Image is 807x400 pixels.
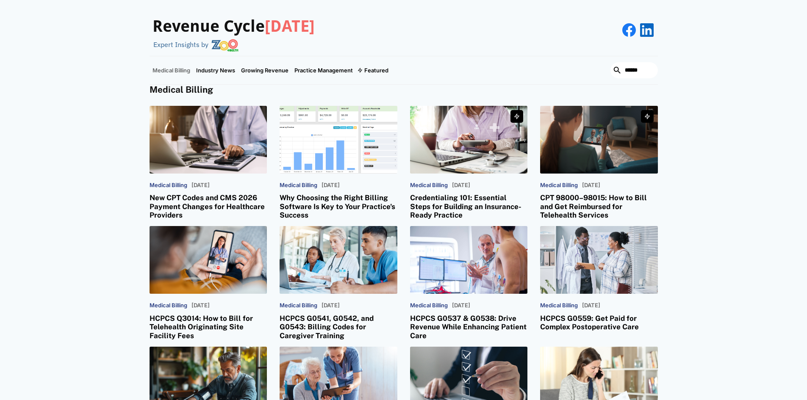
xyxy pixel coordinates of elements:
[280,193,397,219] h3: Why Choosing the Right Billing Software Is Key to Your Practice's Success
[582,302,600,309] p: [DATE]
[410,106,528,220] a: Medical Billing[DATE]Credentialing 101: Essential Steps for Building an Insurance-Ready Practice
[280,182,317,189] p: Medical Billing
[150,8,315,52] a: Revenue Cycle[DATE]Expert Insights by
[150,226,267,340] a: Medical Billing[DATE]HCPCS Q3014: How to Bill for Telehealth Originating Site Facility Fees
[291,56,356,84] a: Practice Management
[452,302,470,309] p: [DATE]
[150,302,187,309] p: Medical Billing
[540,106,658,220] a: Medical Billing[DATE]CPT 98000–98015: How to Bill and Get Reimbursed for Telehealth Services
[238,56,291,84] a: Growing Revenue
[410,226,528,340] a: Medical Billing[DATE]HCPCS G0537 & G0538: Drive Revenue While Enhancing Patient Care
[150,106,267,220] a: Medical Billing[DATE]New CPT Codes and CMS 2026 Payment Changes for Healthcare Providers
[150,56,193,84] a: Medical Billing
[280,314,397,340] h3: HCPCS G0541, G0542, and G0543: Billing Codes for Caregiver Training
[280,302,317,309] p: Medical Billing
[191,182,210,189] p: [DATE]
[410,193,528,219] h3: Credentialing 101: Essential Steps for Building an Insurance-Ready Practice
[540,314,658,331] h3: HCPCS G0559: Get Paid for Complex Postoperative Care
[322,302,340,309] p: [DATE]
[150,193,267,219] h3: New CPT Codes and CMS 2026 Payment Changes for Healthcare Providers
[452,182,470,189] p: [DATE]
[280,106,397,220] a: Medical Billing[DATE]Why Choosing the Right Billing Software Is Key to Your Practice's Success
[265,17,315,36] span: [DATE]
[150,182,187,189] p: Medical Billing
[150,85,658,95] h4: Medical Billing
[280,226,397,340] a: Medical Billing[DATE]HCPCS G0541, G0542, and G0543: Billing Codes for Caregiver Training
[322,182,340,189] p: [DATE]
[153,17,315,36] h3: Revenue Cycle
[540,193,658,219] h3: CPT 98000–98015: How to Bill and Get Reimbursed for Telehealth Services
[410,302,448,309] p: Medical Billing
[150,314,267,340] h3: HCPCS Q3014: How to Bill for Telehealth Originating Site Facility Fees
[153,41,208,49] div: Expert Insights by
[540,182,578,189] p: Medical Billing
[193,56,238,84] a: Industry News
[356,56,391,84] div: Featured
[191,302,210,309] p: [DATE]
[540,302,578,309] p: Medical Billing
[540,226,658,331] a: Medical Billing[DATE]HCPCS G0559: Get Paid for Complex Postoperative Care
[582,182,600,189] p: [DATE]
[410,182,448,189] p: Medical Billing
[364,67,388,74] div: Featured
[410,314,528,340] h3: HCPCS G0537 & G0538: Drive Revenue While Enhancing Patient Care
